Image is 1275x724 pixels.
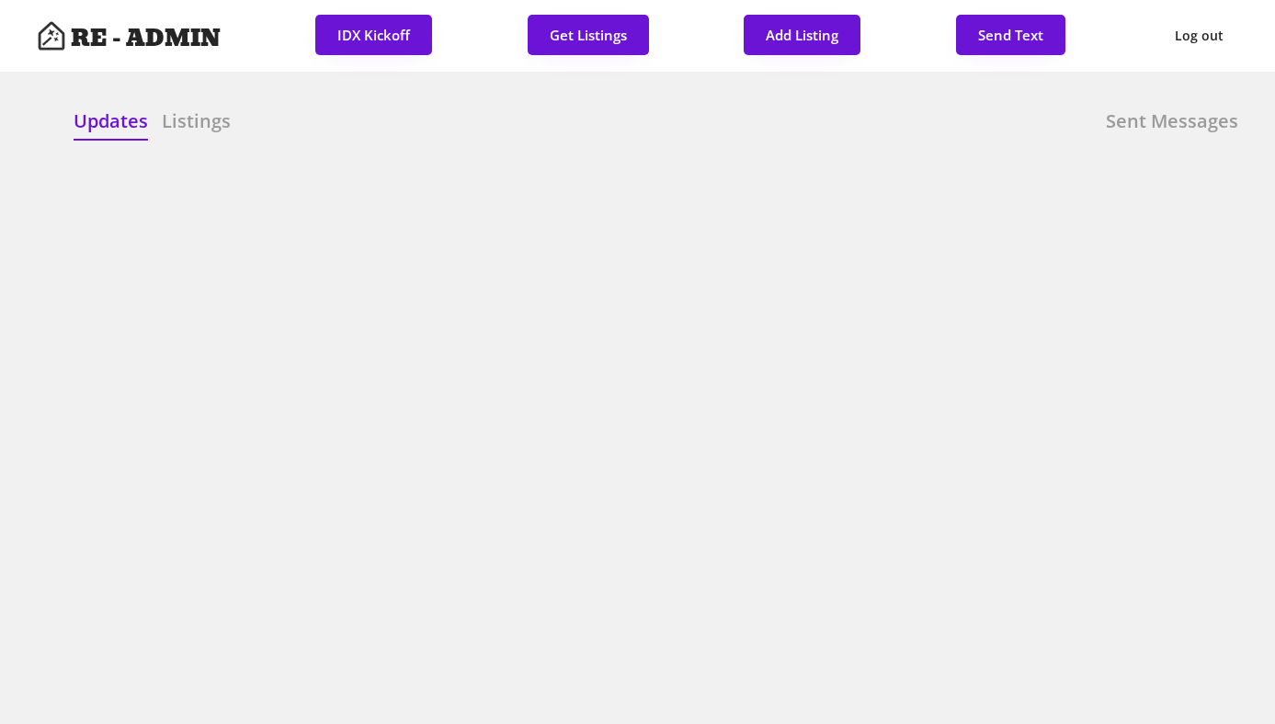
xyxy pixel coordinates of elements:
button: Get Listings [528,15,649,55]
img: Artboard%201%20copy%203.svg [37,21,66,51]
button: IDX Kickoff [315,15,432,55]
h6: Updates [74,108,148,134]
button: Send Text [956,15,1065,55]
h6: Listings [162,108,231,134]
button: Add Listing [744,15,860,55]
h6: Sent Messages [1106,108,1238,134]
h4: RE - ADMIN [71,27,221,51]
button: Log out [1160,15,1238,57]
